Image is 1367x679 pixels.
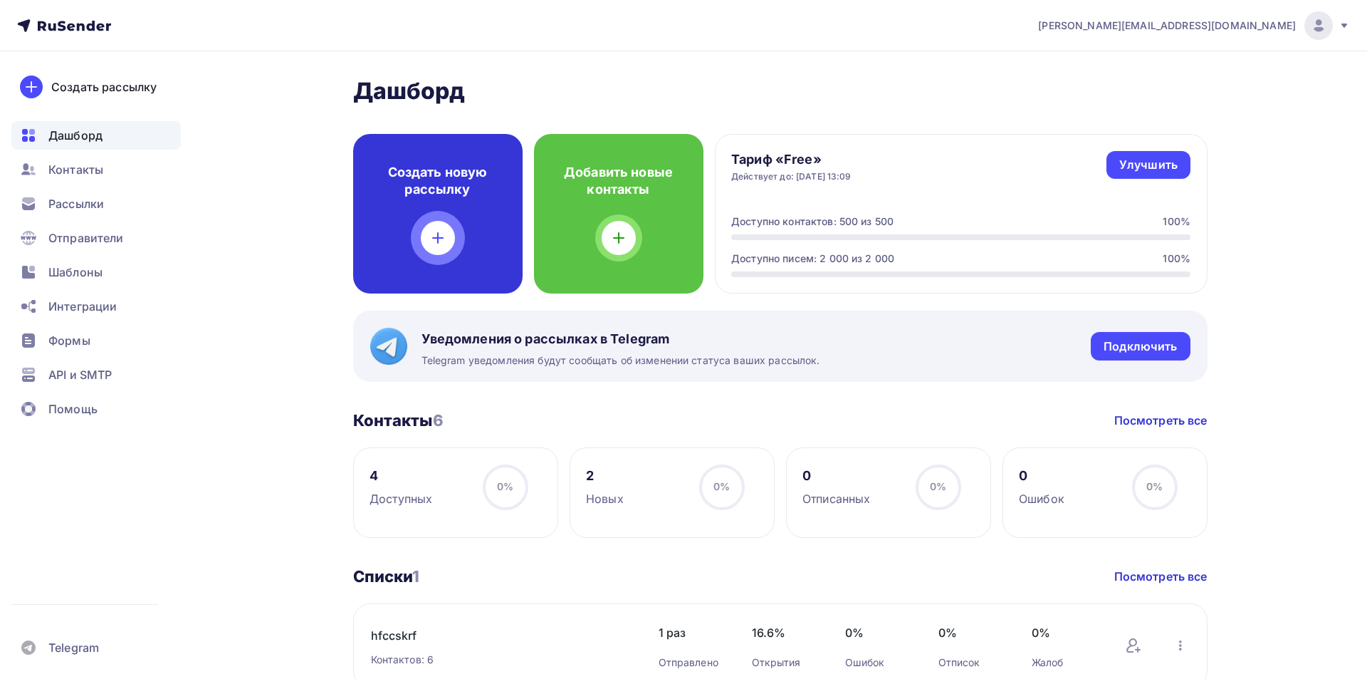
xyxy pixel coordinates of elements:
[353,566,420,586] h3: Списки
[1163,252,1190,266] div: 100%
[371,627,613,644] a: hfccskrf
[731,214,894,229] div: Доступно контактов: 500 из 500
[1119,157,1178,173] div: Улучшить
[48,161,103,178] span: Контакты
[930,480,946,492] span: 0%
[421,353,820,368] span: Telegram уведомления будут сообщать об изменении статуса ваших рассылок.
[586,467,624,484] div: 2
[48,229,124,247] span: Отправители
[1038,11,1350,40] a: [PERSON_NAME][EMAIL_ADDRESS][DOMAIN_NAME]
[845,624,910,641] span: 0%
[371,653,630,667] div: Контактов: 6
[1032,655,1096,670] div: Жалоб
[1104,338,1177,355] div: Подключить
[433,411,444,430] span: 6
[1114,568,1208,585] a: Посмотреть все
[1106,151,1190,179] a: Улучшить
[1038,19,1296,33] span: [PERSON_NAME][EMAIL_ADDRESS][DOMAIN_NAME]
[11,326,181,355] a: Формы
[557,164,681,198] h4: Добавить новые контакты
[11,190,181,218] a: Рассылки
[1032,624,1096,641] span: 0%
[802,490,870,507] div: Отписанных
[497,480,513,492] span: 0%
[1114,412,1208,429] a: Посмотреть все
[48,639,99,656] span: Telegram
[938,655,1003,670] div: Отписок
[48,298,117,315] span: Интеграции
[11,224,181,252] a: Отправители
[11,121,181,150] a: Дашборд
[731,151,852,168] h4: Тариф «Free»
[1163,214,1190,229] div: 100%
[11,155,181,184] a: Контакты
[731,252,894,266] div: Доступно писем: 2 000 из 2 000
[802,467,870,484] div: 0
[752,655,817,670] div: Открытия
[659,624,723,641] span: 1 раз
[48,127,103,144] span: Дашборд
[1019,490,1064,507] div: Ошибок
[48,264,103,281] span: Шаблоны
[370,467,432,484] div: 4
[659,655,723,670] div: Отправлено
[752,624,817,641] span: 16.6%
[845,655,910,670] div: Ошибок
[421,331,820,348] span: Уведомления о рассылках в Telegram
[370,490,432,507] div: Доступных
[713,480,730,492] span: 0%
[1019,467,1064,484] div: 0
[1146,480,1163,492] span: 0%
[51,78,157,95] div: Создать рассылку
[11,258,181,286] a: Шаблоны
[48,195,104,212] span: Рассылки
[48,332,90,349] span: Формы
[938,624,1003,641] span: 0%
[353,410,444,430] h3: Контакты
[376,164,500,198] h4: Создать новую рассылку
[48,366,112,383] span: API и SMTP
[48,400,98,418] span: Помощь
[353,77,1208,105] h2: Дашборд
[731,171,852,182] div: Действует до: [DATE] 13:09
[412,567,419,586] span: 1
[586,490,624,507] div: Новых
